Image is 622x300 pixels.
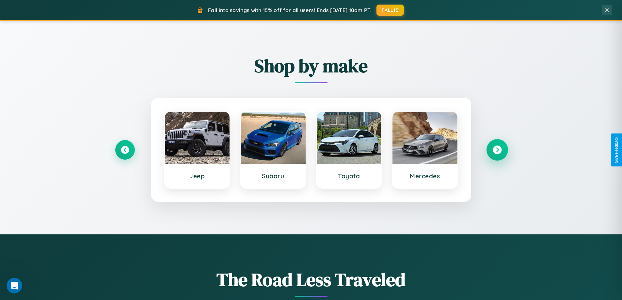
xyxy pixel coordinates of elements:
[323,172,375,180] h3: Toyota
[208,7,372,13] span: Fall into savings with 15% off for all users! Ends [DATE] 10am PT.
[115,53,507,78] h2: Shop by make
[614,137,619,163] div: Give Feedback
[7,278,22,293] iframe: Intercom live chat
[376,5,404,16] button: FALL15
[247,172,299,180] h3: Subaru
[171,172,223,180] h3: Jeep
[115,267,507,292] h1: The Road Less Traveled
[399,172,451,180] h3: Mercedes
